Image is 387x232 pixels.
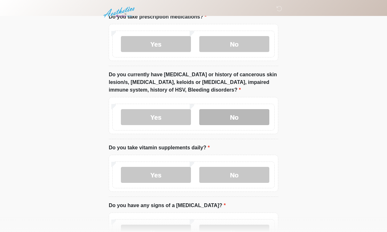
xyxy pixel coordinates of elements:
label: No [199,167,269,183]
label: Do you have any signs of a [MEDICAL_DATA]? [109,202,226,209]
label: Yes [121,36,191,52]
label: Yes [121,109,191,125]
label: Do you take vitamin supplements daily? [109,144,210,152]
label: No [199,109,269,125]
label: Yes [121,167,191,183]
label: No [199,36,269,52]
label: Do you currently have [MEDICAL_DATA] or history of cancerous skin lesion/s, [MEDICAL_DATA], keloi... [109,71,278,94]
img: Aesthetics by Emediate Cure Logo [102,5,137,19]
